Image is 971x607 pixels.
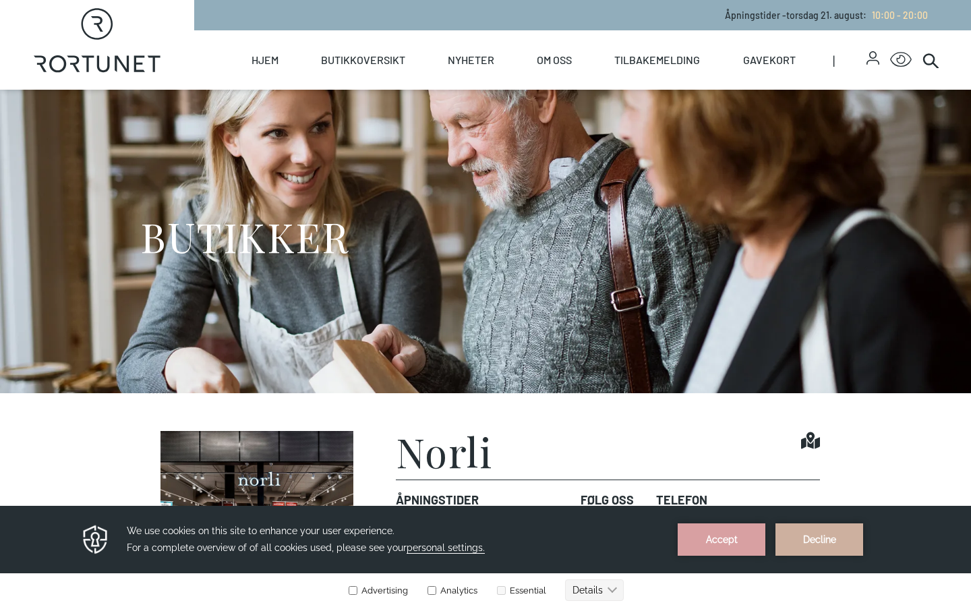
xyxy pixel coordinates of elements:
span: 10:00 - 20:00 [872,9,928,21]
span: | [833,30,866,90]
button: Decline [775,18,863,50]
a: Tilbakemelding [614,30,700,90]
a: Om oss [537,30,572,90]
label: Advertising [348,80,408,90]
p: Åpningstider - torsdag 21. august : [725,8,928,22]
text: Details [572,79,603,90]
h3: We use cookies on this site to enhance your user experience. For a complete overview of of all co... [127,17,661,51]
dt: Telefon [656,491,709,509]
input: Essential [497,80,506,89]
span: personal settings. [407,36,485,48]
a: 10:00 - 20:00 [866,9,928,21]
dt: Åpningstider [396,491,570,509]
button: Details [565,74,624,95]
details: Attribution [923,245,971,255]
div: © Mappedin [926,247,960,254]
a: Gavekort [743,30,796,90]
a: Butikkoversikt [321,30,405,90]
button: Accept [678,18,765,50]
dt: FØLG OSS [581,491,645,509]
label: Analytics [425,80,477,90]
h1: Norli [396,431,493,471]
h1: BUTIKKER [140,211,349,262]
img: Privacy reminder [81,18,110,50]
a: Nyheter [448,30,494,90]
label: Essential [494,80,546,90]
a: Hjem [252,30,278,90]
button: Open Accessibility Menu [890,49,912,71]
input: Analytics [428,80,436,89]
input: Advertising [349,80,357,89]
